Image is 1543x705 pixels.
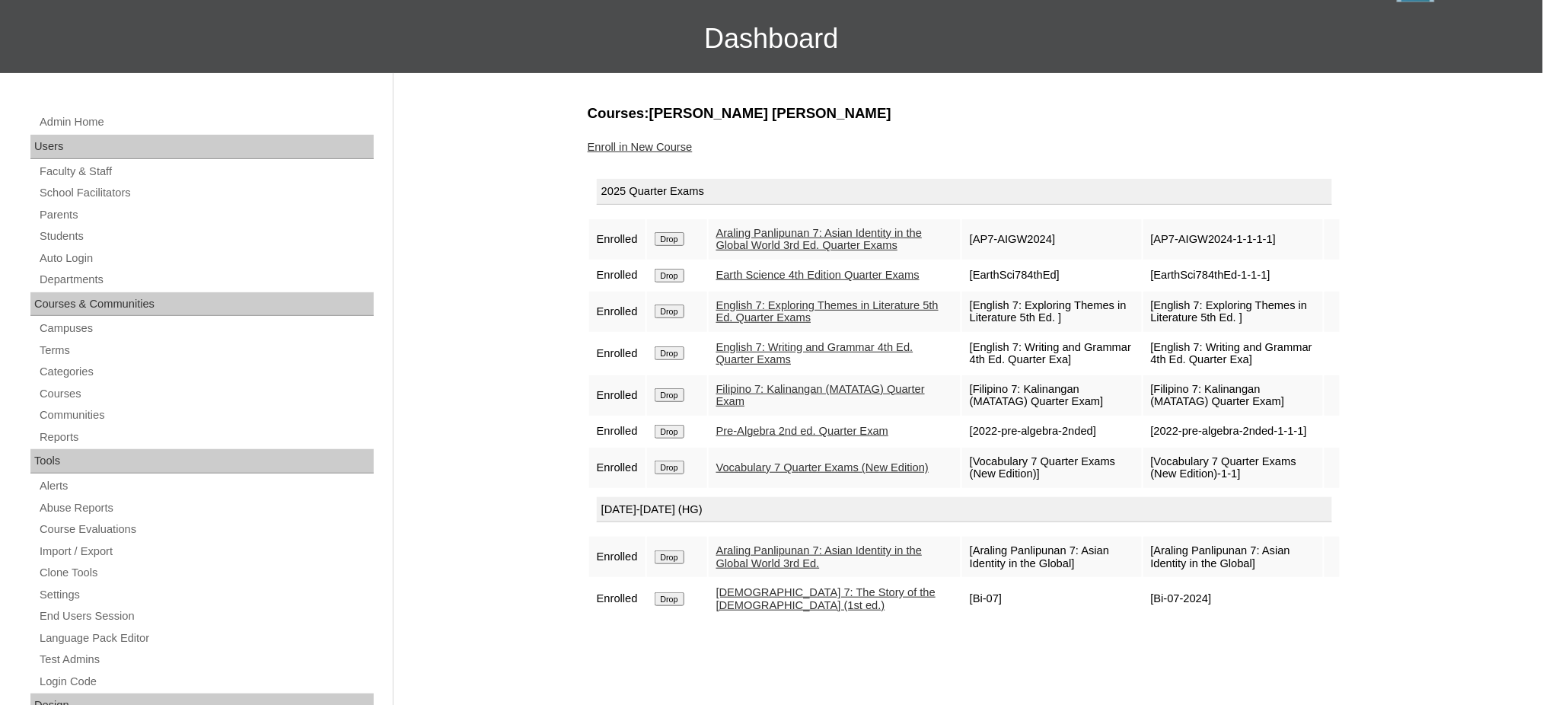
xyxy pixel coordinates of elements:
[655,305,684,318] input: Drop
[38,542,374,561] a: Import / Export
[30,292,374,317] div: Courses & Communities
[38,650,374,669] a: Test Admins
[38,563,374,582] a: Clone Tools
[38,183,374,203] a: School Facilitators
[38,477,374,496] a: Alerts
[962,579,1142,619] td: [Bi-07]
[962,261,1142,290] td: [EarthSci784thEd]
[597,179,1332,205] div: 2025 Quarter Exams
[30,135,374,159] div: Users
[38,585,374,605] a: Settings
[655,269,684,282] input: Drop
[655,592,684,606] input: Drop
[588,104,1341,123] h3: Courses:[PERSON_NAME] [PERSON_NAME]
[38,113,374,132] a: Admin Home
[38,162,374,181] a: Faculty & Staff
[716,544,923,569] a: Araling Panlipunan 7: Asian Identity in the Global World 3rd Ed.
[655,232,684,246] input: Drop
[716,269,920,281] a: Earth Science 4th Edition Quarter Exams
[716,383,925,408] a: Filipino 7: Kalinangan (MATATAG) Quarter Exam
[38,607,374,626] a: End Users Session
[655,550,684,564] input: Drop
[589,417,646,446] td: Enrolled
[655,346,684,360] input: Drop
[38,406,374,425] a: Communities
[38,520,374,539] a: Course Evaluations
[38,499,374,518] a: Abuse Reports
[1143,579,1323,619] td: [Bi-07-2024]
[589,375,646,416] td: Enrolled
[38,206,374,225] a: Parents
[38,227,374,246] a: Students
[589,333,646,374] td: Enrolled
[655,425,684,439] input: Drop
[8,5,1535,73] h3: Dashboard
[38,341,374,360] a: Terms
[38,672,374,691] a: Login Code
[1143,333,1323,374] td: [English 7: Writing and Grammar 4th Ed. Quarter Exa]
[655,461,684,474] input: Drop
[962,333,1142,374] td: [English 7: Writing and Grammar 4th Ed. Quarter Exa]
[716,586,936,611] a: [DEMOGRAPHIC_DATA] 7: The Story of the [DEMOGRAPHIC_DATA] (1st ed.)
[38,428,374,447] a: Reports
[597,497,1332,523] div: [DATE]-[DATE] (HG)
[655,388,684,402] input: Drop
[1143,417,1323,446] td: [2022-pre-algebra-2nded-1-1-1]
[589,448,646,488] td: Enrolled
[589,579,646,619] td: Enrolled
[1143,375,1323,416] td: [Filipino 7: Kalinangan (MATATAG) Quarter Exam]
[962,417,1142,446] td: [2022-pre-algebra-2nded]
[38,270,374,289] a: Departments
[716,227,923,252] a: Araling Panlipunan 7: Asian Identity in the Global World 3rd Ed. Quarter Exams
[38,319,374,338] a: Campuses
[38,249,374,268] a: Auto Login
[716,341,913,366] a: English 7: Writing and Grammar 4th Ed. Quarter Exams
[962,537,1142,577] td: [Araling Panlipunan 7: Asian Identity in the Global]
[589,219,646,260] td: Enrolled
[962,219,1142,260] td: [AP7-AIGW2024]
[1143,219,1323,260] td: [AP7-AIGW2024-1-1-1-1]
[962,292,1142,332] td: [English 7: Exploring Themes in Literature 5th Ed. ]
[962,448,1142,488] td: [Vocabulary 7 Quarter Exams (New Edition)]
[1143,537,1323,577] td: [Araling Panlipunan 7: Asian Identity in the Global]
[38,384,374,404] a: Courses
[1143,448,1323,488] td: [Vocabulary 7 Quarter Exams (New Edition)-1-1]
[589,292,646,332] td: Enrolled
[38,362,374,381] a: Categories
[30,449,374,474] div: Tools
[716,425,888,437] a: Pre-Algebra 2nd ed. Quarter Exam
[589,261,646,290] td: Enrolled
[38,629,374,648] a: Language Pack Editor
[716,299,939,324] a: English 7: Exploring Themes in Literature 5th Ed. Quarter Exams
[1143,292,1323,332] td: [English 7: Exploring Themes in Literature 5th Ed. ]
[588,141,693,153] a: Enroll in New Course
[589,537,646,577] td: Enrolled
[1143,261,1323,290] td: [EarthSci784thEd-1-1-1]
[716,461,929,474] a: Vocabulary 7 Quarter Exams (New Edition)
[962,375,1142,416] td: [Filipino 7: Kalinangan (MATATAG) Quarter Exam]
